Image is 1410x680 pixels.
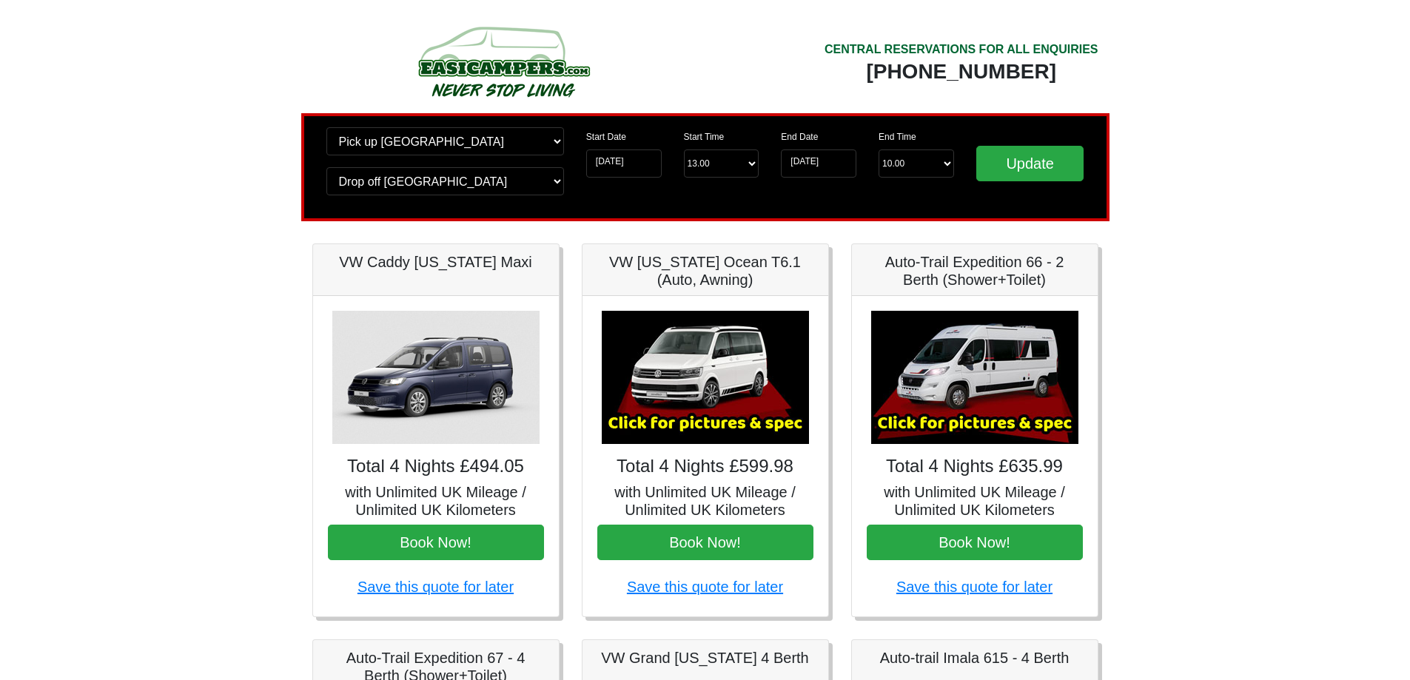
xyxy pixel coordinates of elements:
[879,130,916,144] label: End Time
[781,149,856,178] input: Return Date
[867,525,1083,560] button: Book Now!
[871,311,1078,444] img: Auto-Trail Expedition 66 - 2 Berth (Shower+Toilet)
[586,130,626,144] label: Start Date
[976,146,1084,181] input: Update
[896,579,1053,595] a: Save this quote for later
[602,311,809,444] img: VW California Ocean T6.1 (Auto, Awning)
[825,41,1098,58] div: CENTRAL RESERVATIONS FOR ALL ENQUIRIES
[867,456,1083,477] h4: Total 4 Nights £635.99
[867,253,1083,289] h5: Auto-Trail Expedition 66 - 2 Berth (Shower+Toilet)
[363,21,644,102] img: campers-checkout-logo.png
[597,525,813,560] button: Book Now!
[328,483,544,519] h5: with Unlimited UK Mileage / Unlimited UK Kilometers
[328,456,544,477] h4: Total 4 Nights £494.05
[781,130,818,144] label: End Date
[684,130,725,144] label: Start Time
[597,483,813,519] h5: with Unlimited UK Mileage / Unlimited UK Kilometers
[328,253,544,271] h5: VW Caddy [US_STATE] Maxi
[597,649,813,667] h5: VW Grand [US_STATE] 4 Berth
[597,253,813,289] h5: VW [US_STATE] Ocean T6.1 (Auto, Awning)
[825,58,1098,85] div: [PHONE_NUMBER]
[357,579,514,595] a: Save this quote for later
[332,311,540,444] img: VW Caddy California Maxi
[627,579,783,595] a: Save this quote for later
[586,149,662,178] input: Start Date
[867,483,1083,519] h5: with Unlimited UK Mileage / Unlimited UK Kilometers
[597,456,813,477] h4: Total 4 Nights £599.98
[328,525,544,560] button: Book Now!
[867,649,1083,667] h5: Auto-trail Imala 615 - 4 Berth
